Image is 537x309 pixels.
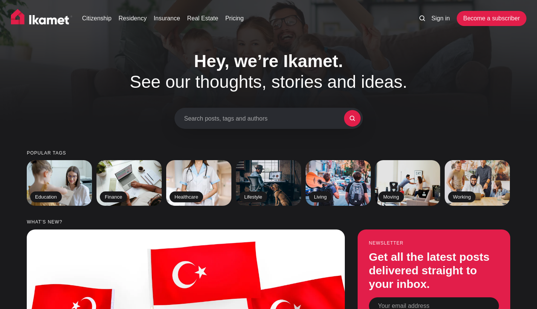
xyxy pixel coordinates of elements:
[306,160,371,206] a: Living
[27,151,510,156] small: Popular tags
[118,14,147,23] a: Residency
[154,14,180,23] a: Insurance
[187,14,218,23] a: Real Estate
[431,14,450,23] a: Sign in
[225,14,244,23] a: Pricing
[236,160,301,206] a: Lifestyle
[27,220,510,225] small: What’s new?
[82,14,112,23] a: Citizenship
[166,160,231,206] a: Healthcare
[109,51,429,92] h1: See our thoughts, stories and ideas.
[96,160,162,206] a: Finance
[30,191,62,203] h2: Education
[369,241,499,246] small: Newsletter
[309,191,332,203] h2: Living
[445,160,510,206] a: Working
[457,11,526,26] a: Become a subscriber
[11,9,73,28] img: Ikamet home
[239,191,267,203] h2: Lifestyle
[194,51,343,71] span: Hey, we’re Ikamet.
[375,160,440,206] a: Moving
[27,160,92,206] a: Education
[378,191,404,203] h2: Moving
[184,115,344,122] span: Search posts, tags and authors
[369,250,499,291] h3: Get all the latest posts delivered straight to your inbox.
[100,191,127,203] h2: Finance
[170,191,203,203] h2: Healthcare
[448,191,476,203] h2: Working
